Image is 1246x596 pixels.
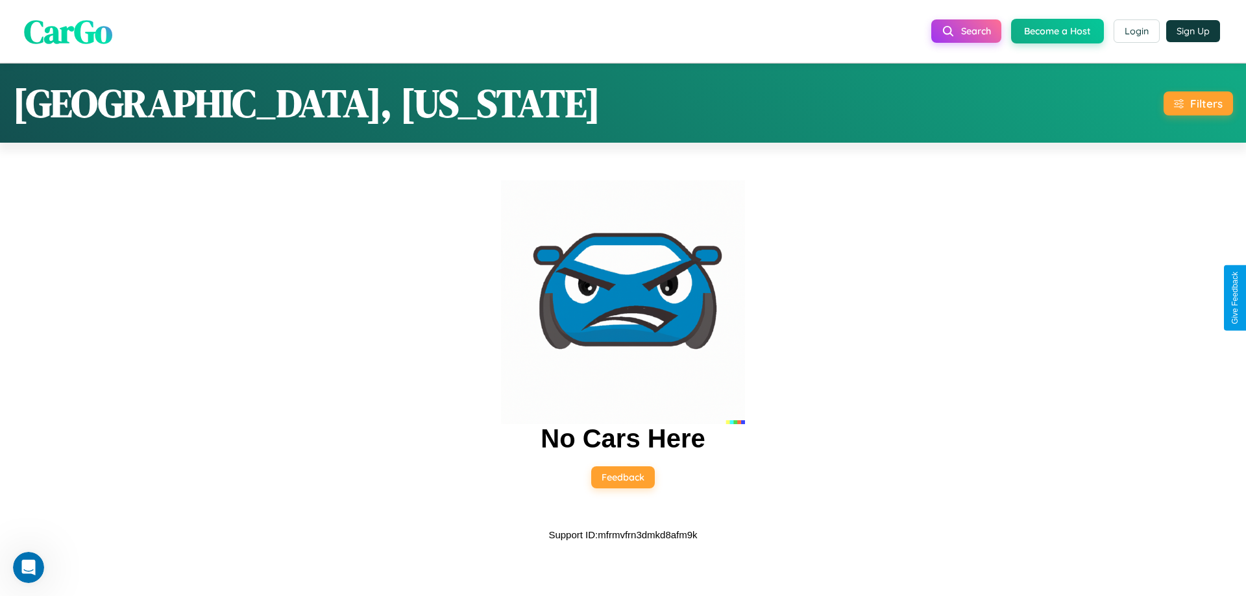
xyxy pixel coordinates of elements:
span: Search [961,25,991,37]
button: Sign Up [1166,20,1220,42]
button: Login [1114,19,1160,43]
button: Become a Host [1011,19,1104,43]
p: Support ID: mfrmvfrn3dmkd8afm9k [548,526,697,543]
iframe: Intercom live chat [13,552,44,583]
h1: [GEOGRAPHIC_DATA], [US_STATE] [13,77,600,130]
img: car [501,180,745,424]
button: Search [931,19,1001,43]
h2: No Cars Here [541,424,705,453]
span: CarGo [24,8,112,53]
button: Feedback [591,466,655,488]
button: Filters [1164,91,1233,115]
div: Give Feedback [1230,272,1240,324]
div: Filters [1190,97,1223,110]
